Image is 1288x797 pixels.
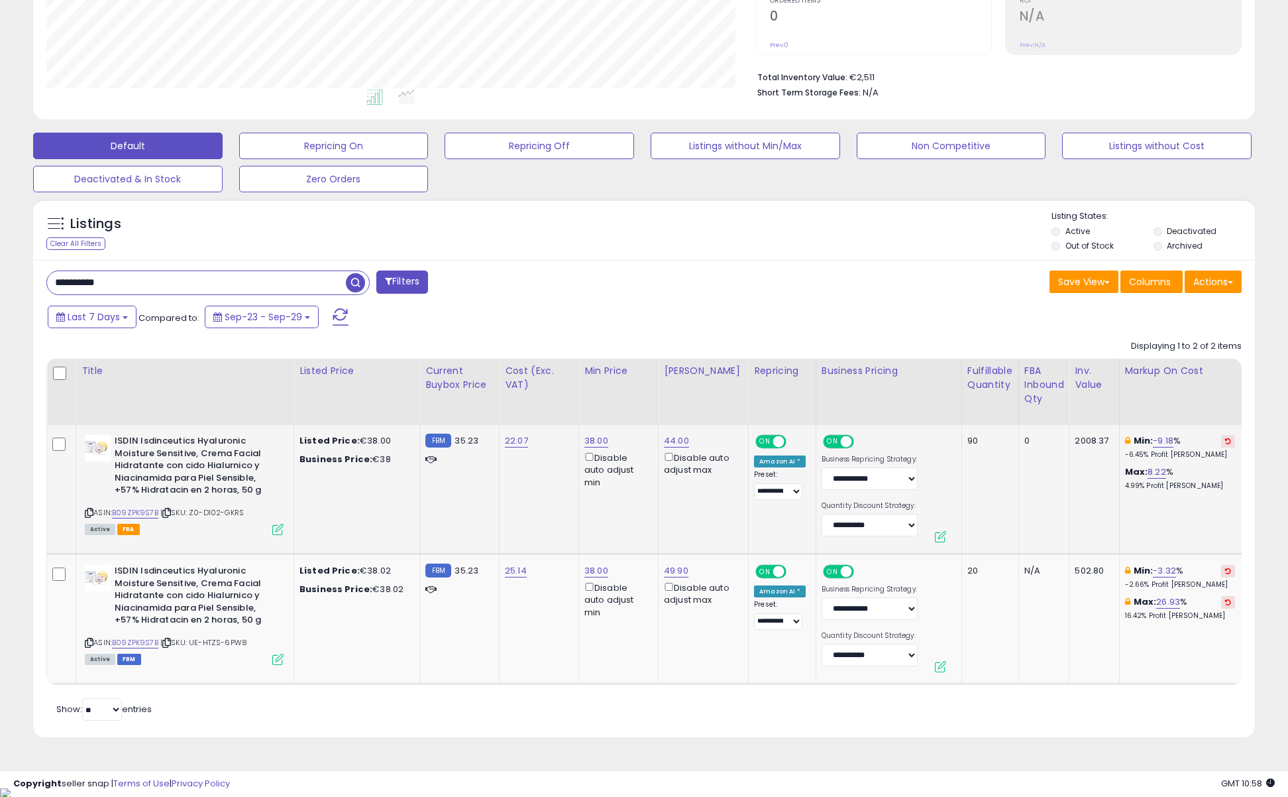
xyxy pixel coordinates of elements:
[967,364,1013,392] div: Fulfillable Quantity
[85,565,284,663] div: ASIN:
[824,566,841,578] span: ON
[160,507,244,518] span: | SKU: Z0-D102-GKRS
[1134,564,1154,577] b: Min:
[822,501,918,511] label: Quantity Discount Strategy:
[822,631,918,641] label: Quantity Discount Strategy:
[445,133,634,159] button: Repricing Off
[1024,364,1064,406] div: FBA inbound Qty
[770,9,991,27] h2: 0
[1167,225,1216,237] label: Deactivated
[1153,434,1173,448] a: -9.18
[1125,435,1235,460] div: %
[299,454,409,465] div: €38
[455,434,478,447] span: 35.23
[56,703,152,715] span: Show: entries
[505,564,527,578] a: 25.14
[664,364,743,378] div: [PERSON_NAME]
[85,565,111,591] img: 41DEEtMWxVL._SL40_.jpg
[85,654,115,665] span: All listings currently available for purchase on Amazon
[117,524,140,535] span: FBA
[1125,565,1235,589] div: %
[425,364,494,392] div: Current Buybox Price
[113,777,170,790] a: Terms of Use
[1065,240,1114,251] label: Out of Stock
[68,310,120,324] span: Last 7 Days
[757,68,1232,84] li: €2,511
[48,306,136,328] button: Last 7 Days
[584,580,648,619] div: Disable auto adjust min
[770,41,788,49] small: Prev: 0
[584,364,653,378] div: Min Price
[299,434,360,447] b: Listed Price:
[81,364,288,378] div: Title
[1156,595,1180,609] a: 26.93
[1221,777,1275,790] span: 2025-10-7 10:58 GMT
[1024,435,1059,447] div: 0
[112,507,158,519] a: B09ZPK9S7B
[967,565,1008,577] div: 20
[863,86,879,99] span: N/A
[85,524,115,535] span: All listings currently available for purchase on Amazon
[13,777,62,790] strong: Copyright
[115,565,276,630] b: ISDIN Isdinceutics Hyaluronic Moisture Sensitive, Crema Facial Hidratante con cido Hialurnico y N...
[1024,565,1059,577] div: N/A
[138,312,199,324] span: Compared to:
[425,434,451,448] small: FBM
[70,215,121,233] h5: Listings
[205,306,319,328] button: Sep-23 - Sep-29
[160,637,247,648] span: | SKU: UE-HTZS-6PW8
[967,435,1008,447] div: 90
[1125,611,1235,621] p: 16.42% Profit [PERSON_NAME]
[824,436,841,448] span: ON
[1062,133,1252,159] button: Listings without Cost
[1125,580,1235,589] p: -2.66% Profit [PERSON_NAME]
[1120,271,1183,293] button: Columns
[664,580,738,606] div: Disable auto adjust max
[664,450,738,476] div: Disable auto adjust max
[376,271,428,294] button: Filters
[115,435,276,500] b: ISDIN Isdinceutics Hyaluronic Moisture Sensitive, Crema Facial Hidratante con cido Hialurnico y N...
[822,455,918,464] label: Business Repricing Strategy:
[757,566,773,578] span: ON
[754,600,806,630] div: Preset:
[1148,465,1166,479] a: 8.22
[1119,359,1245,425] th: The percentage added to the cost of goods (COGS) that forms the calculator for Min & Max prices.
[239,166,429,192] button: Zero Orders
[1065,225,1090,237] label: Active
[1134,595,1157,608] b: Max:
[754,456,806,467] div: Amazon AI *
[85,435,111,461] img: 41DEEtMWxVL._SL40_.jpg
[1051,210,1254,223] p: Listing States:
[33,133,223,159] button: Default
[1185,271,1242,293] button: Actions
[299,583,409,595] div: €38.02
[13,778,230,790] div: seller snap | |
[1075,435,1108,447] div: 2008.37
[757,436,773,448] span: ON
[1129,275,1171,288] span: Columns
[239,133,429,159] button: Repricing On
[851,566,873,578] span: OFF
[505,364,573,392] div: Cost (Exc. VAT)
[117,654,141,665] span: FBM
[857,133,1046,159] button: Non Competitive
[757,87,861,98] b: Short Term Storage Fees:
[299,435,409,447] div: €38.00
[1125,450,1235,460] p: -6.45% Profit [PERSON_NAME]
[112,637,158,648] a: B09ZPK9S7B
[1020,41,1046,49] small: Prev: N/A
[651,133,840,159] button: Listings without Min/Max
[754,585,806,597] div: Amazon AI *
[754,364,810,378] div: Repricing
[1125,364,1240,378] div: Markup on Cost
[1134,434,1154,447] b: Min:
[425,564,451,578] small: FBM
[851,436,873,448] span: OFF
[1075,364,1113,392] div: Inv. value
[757,72,847,83] b: Total Inventory Value:
[822,364,956,378] div: Business Pricing
[505,434,528,448] a: 22.07
[664,434,689,448] a: 44.00
[584,434,608,448] a: 38.00
[1075,565,1108,577] div: 502.80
